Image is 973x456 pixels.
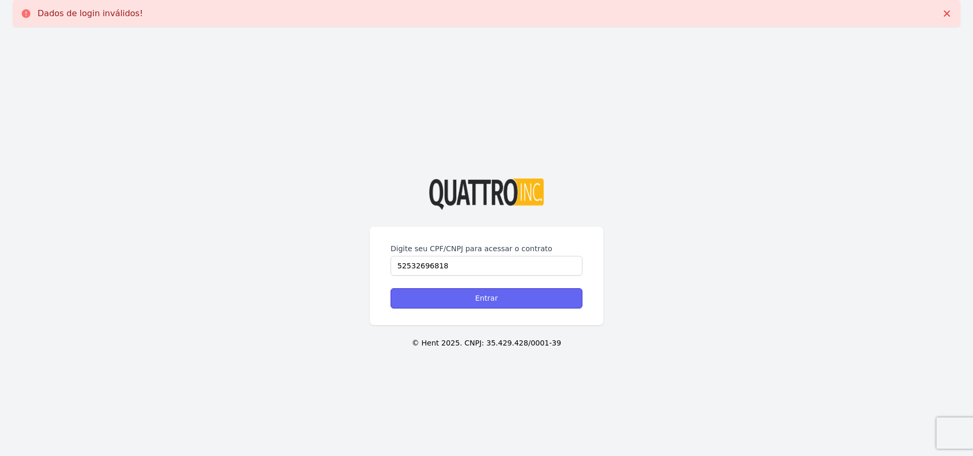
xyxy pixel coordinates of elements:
[391,256,582,276] input: Digite seu CPF ou CNPJ
[38,8,143,19] p: Dados de login inválidos!
[391,288,582,309] input: Entrar
[17,338,956,349] p: © Hent 2025. CNPJ: 35.429.428/0001-39
[429,178,544,210] img: Logo%20Quattro%20INC%20Transparente%20(002).png
[391,243,582,254] label: Digite seu CPF/CNPJ para acessar o contrato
